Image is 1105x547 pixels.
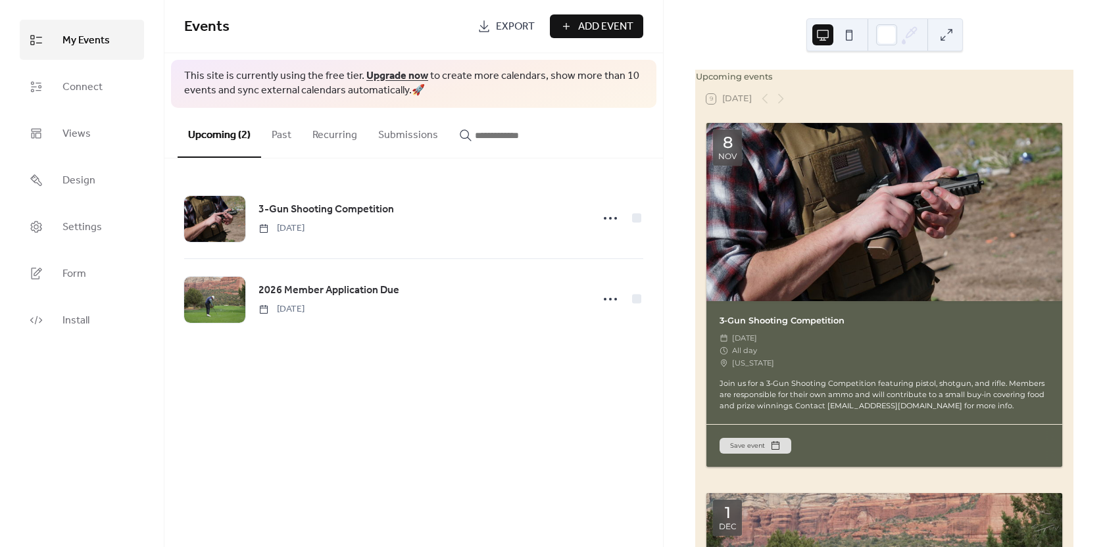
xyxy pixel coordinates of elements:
[258,201,394,218] a: 3-Gun Shooting Competition
[302,108,368,156] button: Recurring
[732,345,757,357] span: All day
[62,77,103,97] span: Connect
[258,202,394,218] span: 3-Gun Shooting Competition
[62,124,91,144] span: Views
[62,30,110,51] span: My Events
[178,108,261,158] button: Upcoming (2)
[366,66,428,86] a: Upgrade now
[184,69,643,99] span: This site is currently using the free tier. to create more calendars, show more than 10 events an...
[62,264,86,284] span: Form
[258,302,305,316] span: [DATE]
[368,108,449,156] button: Submissions
[20,113,144,153] a: Views
[20,20,144,60] a: My Events
[696,70,1073,83] div: Upcoming events
[706,314,1062,327] div: 3-Gun Shooting Competition
[706,378,1062,411] div: Join us for a 3-Gun Shooting Competition featuring pistol, shotgun, and rifle. Members are respon...
[20,160,144,200] a: Design
[723,135,733,151] div: 8
[258,282,399,299] a: 2026 Member Application Due
[258,283,399,298] span: 2026 Member Application Due
[62,217,102,237] span: Settings
[718,153,737,160] div: Nov
[62,310,89,331] span: Install
[720,345,728,357] div: ​
[20,300,144,340] a: Install
[720,438,791,454] button: Save event
[496,19,535,35] span: Export
[578,19,633,35] span: Add Event
[732,357,774,369] span: [US_STATE]
[468,14,545,38] a: Export
[725,505,731,521] div: 1
[62,170,95,191] span: Design
[20,206,144,247] a: Settings
[261,108,302,156] button: Past
[720,357,728,369] div: ​
[719,523,737,531] div: Dec
[732,332,757,345] span: [DATE]
[20,253,144,293] a: Form
[258,222,305,235] span: [DATE]
[184,12,230,41] span: Events
[20,66,144,107] a: Connect
[550,14,643,38] button: Add Event
[720,332,728,345] div: ​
